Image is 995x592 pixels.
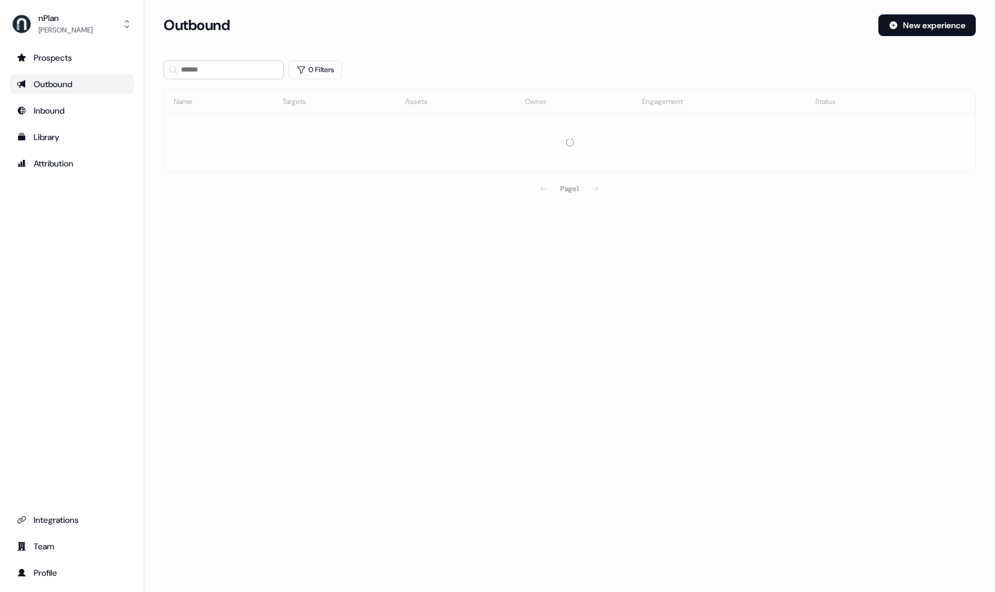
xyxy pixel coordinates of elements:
[17,540,127,552] div: Team
[17,157,127,169] div: Attribution
[10,75,134,94] a: Go to outbound experience
[10,101,134,120] a: Go to Inbound
[10,127,134,147] a: Go to templates
[38,24,93,36] div: [PERSON_NAME]
[17,52,127,64] div: Prospects
[10,563,134,582] a: Go to profile
[17,567,127,579] div: Profile
[17,514,127,526] div: Integrations
[164,16,230,34] h3: Outbound
[17,78,127,90] div: Outbound
[10,154,134,173] a: Go to attribution
[17,105,127,117] div: Inbound
[10,48,134,67] a: Go to prospects
[878,14,976,36] button: New experience
[10,510,134,529] a: Go to integrations
[289,60,342,79] button: 0 Filters
[17,131,127,143] div: Library
[10,10,134,38] button: nPlan[PERSON_NAME]
[10,537,134,556] a: Go to team
[38,12,93,24] div: nPlan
